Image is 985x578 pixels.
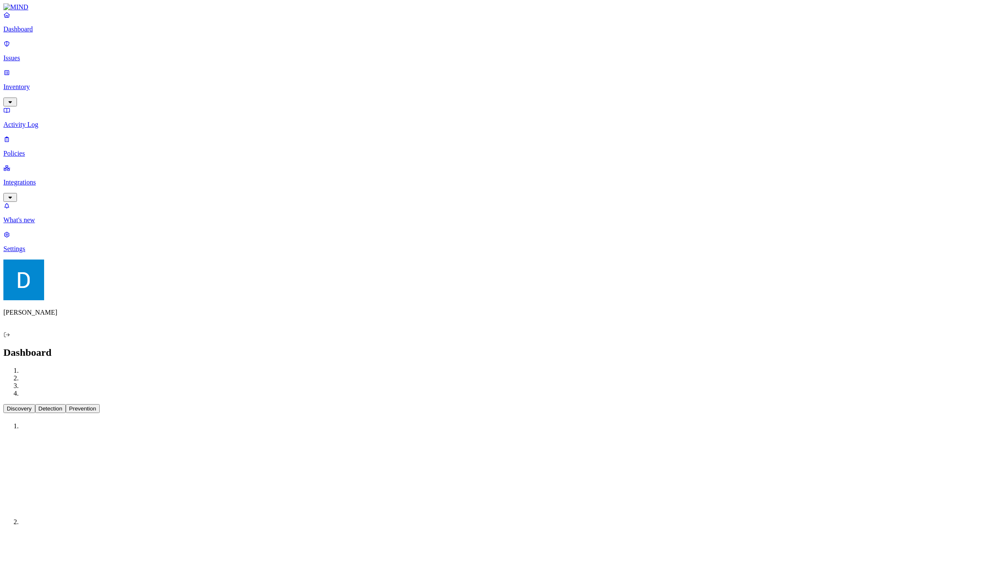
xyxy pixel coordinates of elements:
img: MIND [3,3,28,11]
p: Dashboard [3,25,982,33]
a: Inventory [3,69,982,105]
a: Policies [3,135,982,157]
p: Integrations [3,179,982,186]
a: Activity Log [3,106,982,128]
a: Settings [3,231,982,253]
a: Integrations [3,164,982,201]
button: Detection [35,404,66,413]
a: What's new [3,202,982,224]
p: Issues [3,54,982,62]
button: Prevention [66,404,100,413]
img: Daniel Golshani [3,260,44,300]
p: Inventory [3,83,982,91]
p: Policies [3,150,982,157]
a: Issues [3,40,982,62]
h2: Dashboard [3,347,982,358]
a: Dashboard [3,11,982,33]
a: MIND [3,3,982,11]
p: Settings [3,245,982,253]
button: Discovery [3,404,35,413]
p: Activity Log [3,121,982,128]
p: What's new [3,216,982,224]
p: [PERSON_NAME] [3,309,982,316]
